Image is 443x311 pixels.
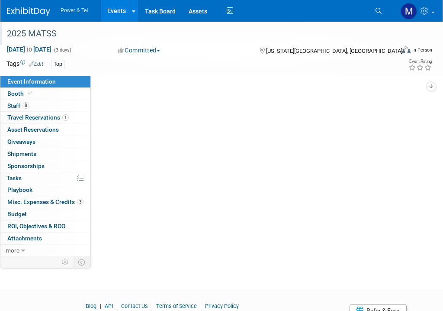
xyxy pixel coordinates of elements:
span: [US_STATE][GEOGRAPHIC_DATA], [GEOGRAPHIC_DATA] [266,48,402,54]
span: Staff [7,102,29,109]
a: Travel Reservations1 [0,112,90,123]
span: 8 [22,102,29,109]
a: Tasks [0,172,90,184]
td: Toggle Event Tabs [73,256,91,268]
span: Travel Reservations [7,114,69,121]
a: Shipments [0,148,90,160]
span: Giveaways [7,138,35,145]
span: | [149,303,155,309]
img: Madalyn Bobbitt [401,3,417,19]
span: Event Information [7,78,56,85]
span: 1 [62,114,69,121]
a: Sponsorships [0,160,90,172]
span: Sponsorships [7,162,45,169]
div: Event Rating [408,59,432,64]
img: Format-Inperson.png [402,46,411,53]
a: ROI, Objectives & ROO [0,220,90,232]
div: In-Person [412,47,432,53]
a: Staff8 [0,100,90,112]
span: 3 [77,199,83,205]
span: | [114,303,120,309]
div: 2025 MATSS [4,26,390,42]
span: | [198,303,204,309]
a: Attachments [0,233,90,244]
span: (3 days) [53,47,71,53]
a: Asset Reservations [0,124,90,136]
span: Budget [7,211,27,217]
a: Giveaways [0,136,90,148]
span: more [6,247,19,254]
a: Terms of Service [156,303,197,309]
span: Attachments [7,235,42,242]
span: Power & Tel [61,7,88,13]
span: Playbook [7,186,32,193]
td: Tags [6,59,43,69]
span: [DATE] [DATE] [6,45,52,53]
img: ExhibitDay [7,7,50,16]
i: Booth reservation complete [28,91,32,96]
td: Personalize Event Tab Strip [58,256,73,268]
a: Blog [86,303,96,309]
a: more [0,245,90,256]
a: Budget [0,208,90,220]
span: Booth [7,90,34,97]
a: Playbook [0,184,90,196]
a: Misc. Expenses & Credits3 [0,196,90,208]
a: API [105,303,113,309]
a: Edit [29,61,43,67]
span: Shipments [7,150,36,157]
span: to [25,46,33,53]
span: Asset Reservations [7,126,59,133]
span: Misc. Expenses & Credits [7,198,83,205]
span: ROI, Objectives & ROO [7,223,65,230]
button: Committed [115,46,164,55]
a: Contact Us [121,303,148,309]
a: Event Information [0,76,90,87]
span: Tasks [6,175,22,181]
a: Booth [0,88,90,100]
div: Top [51,60,65,69]
span: | [98,303,103,309]
a: Privacy Policy [205,303,239,309]
div: Event Format [367,45,433,58]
